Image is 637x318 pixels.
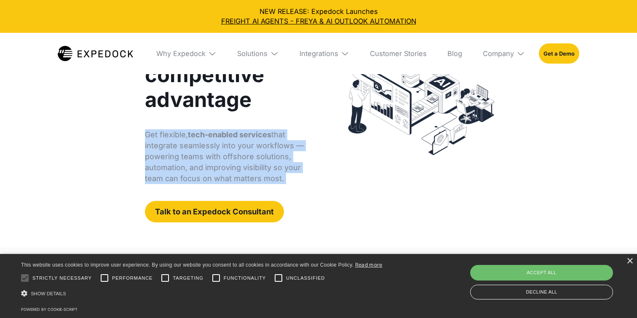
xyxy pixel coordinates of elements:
a: Get a Demo [539,43,580,63]
div: Integrations [300,49,338,58]
div: Solutions [237,49,268,58]
span: Targeting [173,275,203,282]
a: Customer Stories [363,33,434,74]
span: Performance [112,275,153,282]
p: Get flexible, that integrate seamlessly into your workflows — powering teams with offshore soluti... [145,129,310,184]
iframe: Chat Widget [595,278,637,318]
div: Why Expedock [150,33,224,74]
div: Decline all [470,285,613,299]
a: Powered by cookie-script [21,307,78,312]
a: Talk to an Expedock Consultant [145,201,284,222]
div: Company [483,49,514,58]
a: Read more [355,262,383,268]
span: Strictly necessary [32,275,92,282]
a: FREIGHT AI AGENTS - FREYA & AI OUTLOOK AUTOMATION [7,16,630,26]
div: Solutions [230,33,286,74]
div: Accept all [470,265,613,280]
div: Show details [21,288,383,300]
span: Show details [31,291,66,296]
span: Functionality [224,275,266,282]
a: Blog [440,33,469,74]
div: Close [626,258,633,265]
div: NEW RELEASE: Expedock Launches [7,7,630,26]
div: Integrations [292,33,356,74]
span: Unclassified [286,275,325,282]
span: This website uses cookies to improve user experience. By using our website you consent to all coo... [21,262,353,268]
div: Why Expedock [156,49,206,58]
strong: tech-enabled services [188,130,271,139]
div: Company [476,33,532,74]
